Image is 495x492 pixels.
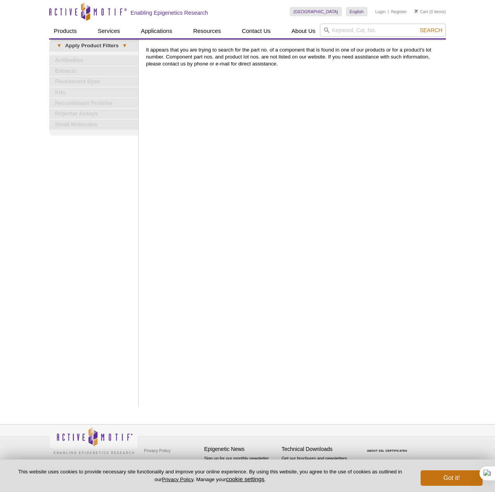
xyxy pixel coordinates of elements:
a: [GEOGRAPHIC_DATA] [290,7,342,16]
a: Services [93,24,125,38]
a: Products [49,24,81,38]
a: Kits [49,88,138,98]
img: Your Cart [414,9,418,13]
a: Contact Us [237,24,275,38]
h2: Enabling Epigenetics Research [131,9,208,16]
p: Get our brochures and newsletters, or request them by mail. [282,455,355,475]
input: Keyword, Cat. No. [320,24,446,37]
button: Got it! [421,470,483,486]
li: | [388,7,389,16]
p: This website uses cookies to provide necessary site functionality and improve your online experie... [12,468,408,483]
table: Click to Verify - This site chose Symantec SSL for secure e-commerce and confidential communicati... [359,438,417,455]
a: Register [391,9,407,14]
a: Login [375,9,386,14]
a: About Us [287,24,320,38]
a: Privacy Policy [142,445,172,456]
h4: Epigenetic News [204,446,278,452]
span: ▾ [119,42,131,49]
a: Extracts [49,66,138,76]
button: Search [418,27,445,34]
a: Cart [414,9,428,14]
p: Sign up for our monthly newsletter highlighting recent publications in the field of epigenetics. [204,455,278,482]
img: Active Motif, [49,425,138,456]
a: Recombinant Proteins [49,98,138,108]
span: ▾ [53,42,65,49]
button: cookie settings [226,476,264,482]
a: Resources [189,24,226,38]
a: ▾Apply Product Filters▾ [49,40,138,52]
a: Reporter Assays [49,109,138,119]
p: It appears that you are trying to search for the part no. of a component that is found in one of ... [146,46,442,67]
a: Antibodies [49,55,138,65]
li: (0 items) [414,7,446,16]
span: Search [420,27,442,33]
a: English [346,7,368,16]
a: Applications [136,24,177,38]
a: Small Molecules [49,120,138,130]
h4: Technical Downloads [282,446,355,452]
a: Terms & Conditions [142,456,183,468]
a: ABOUT SSL CERTIFICATES [367,449,407,452]
a: Privacy Policy [162,477,193,482]
a: Fluorescent Dyes [49,77,138,87]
